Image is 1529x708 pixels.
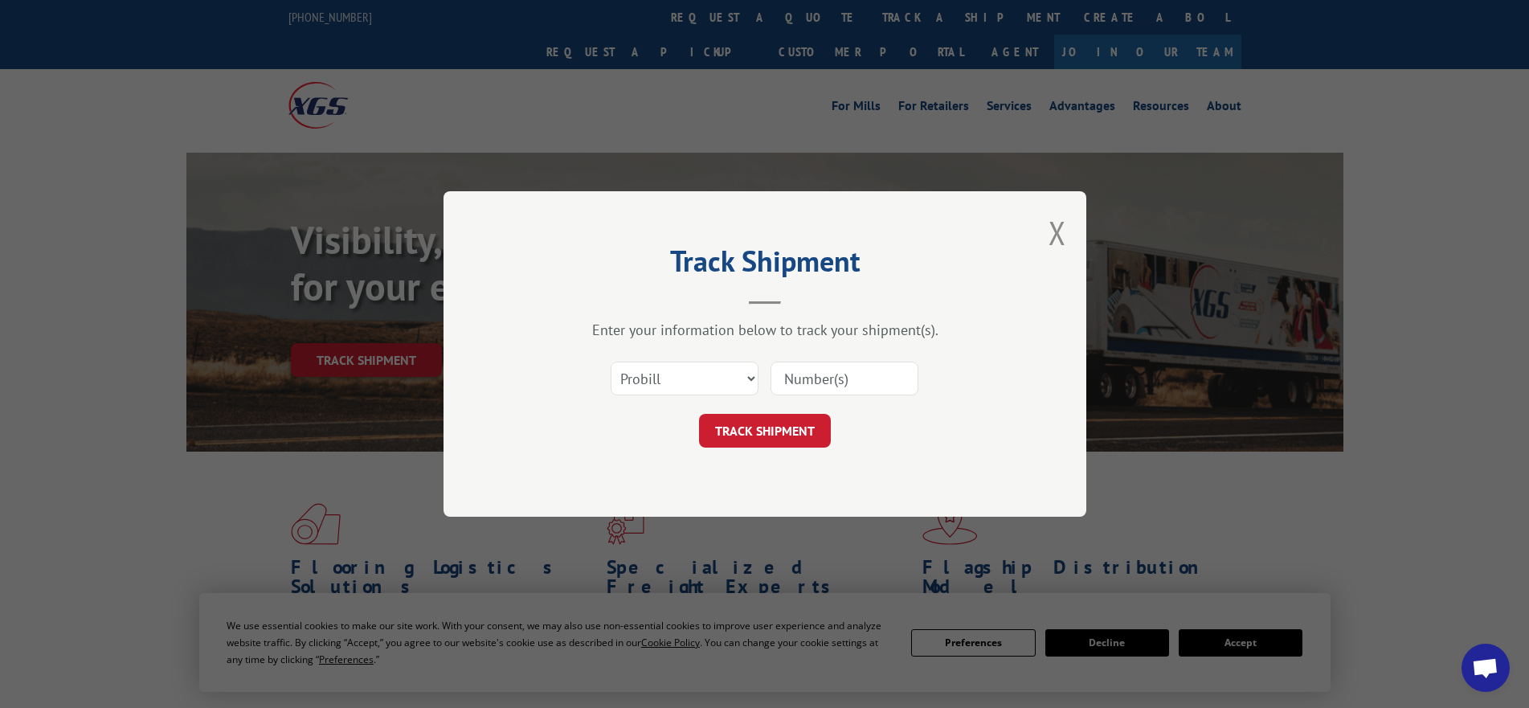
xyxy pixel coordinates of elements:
div: Open chat [1462,644,1510,692]
button: Close modal [1049,211,1066,254]
button: TRACK SHIPMENT [699,414,831,448]
div: Enter your information below to track your shipment(s). [524,321,1006,339]
h2: Track Shipment [524,250,1006,280]
input: Number(s) [771,362,918,395]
